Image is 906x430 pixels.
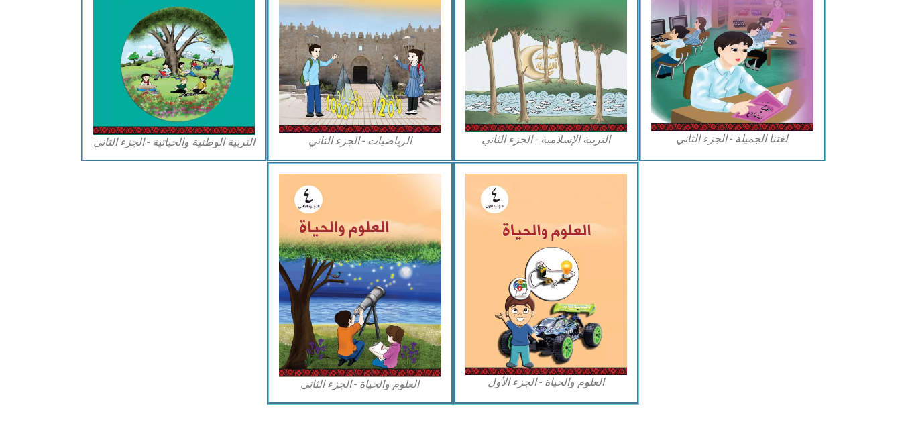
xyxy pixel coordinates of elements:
figcaption: التربية الإسلامية - الجزء الثاني [465,132,628,147]
figcaption: العلوم والحياة - الجزء الثاني [279,377,441,392]
figcaption: الرياضيات - الجزء الثاني [279,133,441,148]
figcaption: لغتنا الجميلة - الجزء الثاني [651,131,813,146]
figcaption: التربية الوطنية والحياتية - الجزء الثاني [93,135,256,150]
figcaption: العلوم والحياة - الجزء الأول [465,375,628,390]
